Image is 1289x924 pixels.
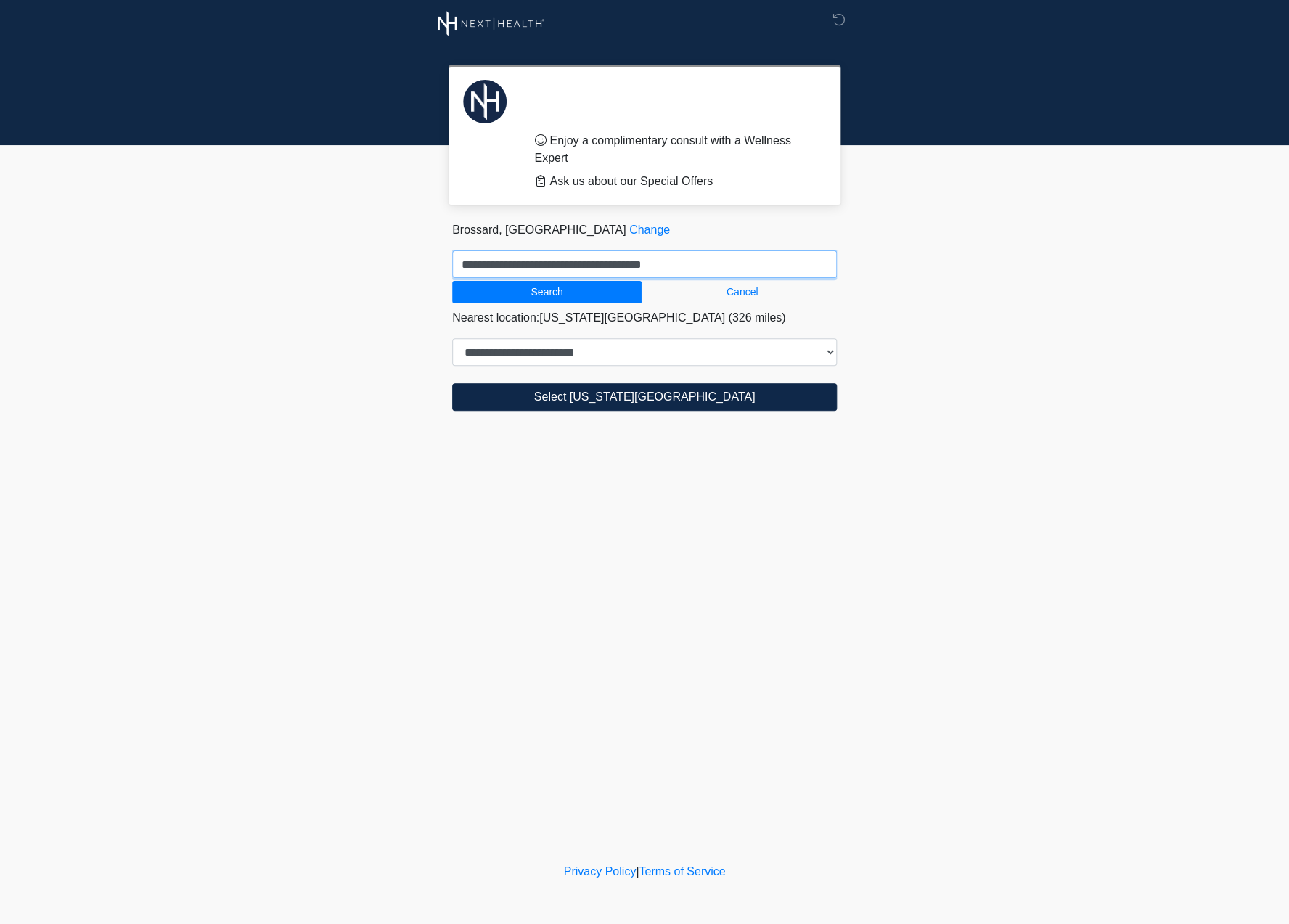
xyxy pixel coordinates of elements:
[564,865,637,878] a: Privacy Policy
[728,311,785,324] span: (326 miles)
[452,224,626,236] span: Brossard, [GEOGRAPHIC_DATA]
[647,281,837,303] button: Cancel
[463,80,507,123] img: Agent Avatar
[629,224,670,236] a: Change
[539,311,725,324] span: [US_STATE][GEOGRAPHIC_DATA]
[452,383,837,411] button: Select [US_STATE][GEOGRAPHIC_DATA]
[438,11,544,36] img: Next Health Wellness Logo
[534,173,815,190] li: Ask us about our Special Offers
[452,309,837,327] p: Nearest location:
[636,865,639,878] a: |
[534,132,815,167] li: Enjoy a complimentary consult with a Wellness Expert
[452,281,642,303] button: Search
[639,865,725,878] a: Terms of Service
